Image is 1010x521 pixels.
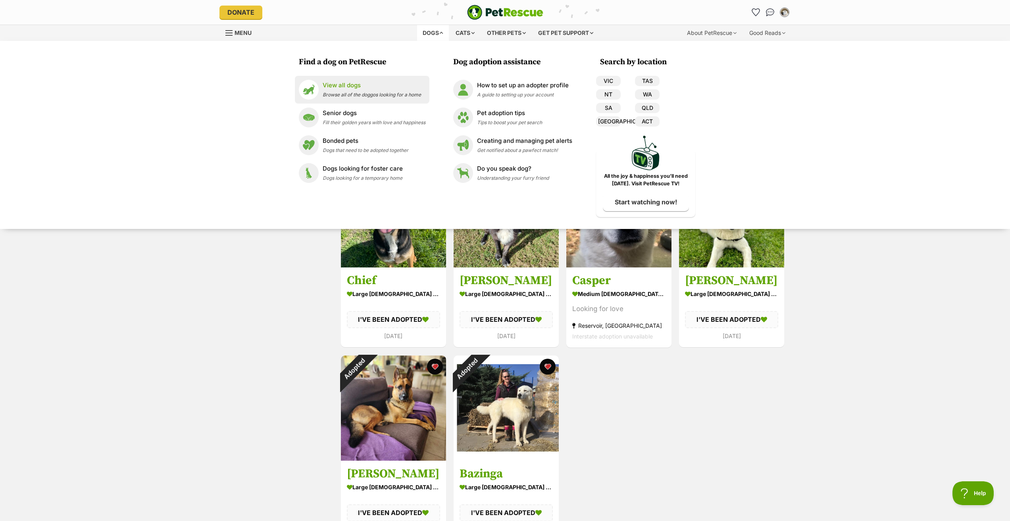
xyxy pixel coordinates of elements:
span: Understanding your furry friend [477,175,549,181]
div: Get pet support [533,25,599,41]
div: large [DEMOGRAPHIC_DATA] Dog [460,288,553,300]
p: Dogs looking for foster care [323,164,403,173]
h3: [PERSON_NAME] [685,273,778,288]
div: large [DEMOGRAPHIC_DATA] Dog [347,288,440,300]
div: Good Reads [744,25,791,41]
a: WA [635,89,660,100]
img: Charlotte Boyle profile pic [781,8,789,16]
span: Interstate adoption unavailable [572,333,653,340]
h3: [PERSON_NAME] [460,273,553,288]
button: favourite [427,359,443,375]
a: Favourites [750,6,762,19]
a: VIC [596,76,621,86]
div: Adopted [443,345,490,392]
div: Dogs [417,25,449,41]
span: Fill their golden years with love and happiness [323,119,425,125]
a: Senior dogs Senior dogs Fill their golden years with love and happiness [299,108,425,127]
div: I'VE BEEN ADOPTED [685,311,778,328]
h3: Chief [347,273,440,288]
div: Looking for love [572,304,666,315]
p: How to set up an adopter profile [477,81,569,90]
a: Adopted [454,261,559,269]
a: TAS [635,76,660,86]
div: Other pets [481,25,531,41]
span: Dogs looking for a temporary home [323,175,402,181]
a: Conversations [764,6,777,19]
a: [PERSON_NAME] large [DEMOGRAPHIC_DATA] Dog I'VE BEEN ADOPTED [DATE] favourite [679,267,784,347]
div: [DATE] [685,331,778,341]
div: large [DEMOGRAPHIC_DATA] Dog [347,481,440,493]
h3: Casper [572,273,666,288]
h3: Bazinga [460,466,553,481]
a: Pet adoption tips Pet adoption tips Tips to boost your pet search [453,108,572,127]
a: [GEOGRAPHIC_DATA] [596,116,621,127]
a: Chief large [DEMOGRAPHIC_DATA] Dog I'VE BEEN ADOPTED [DATE] favourite [341,267,446,347]
p: Creating and managing pet alerts [477,136,572,146]
div: I'VE BEEN ADOPTED [460,504,553,521]
img: Bazinga [454,356,559,461]
a: Adopted [341,261,446,269]
img: How to set up an adopter profile [453,80,473,100]
div: Reservoir, [GEOGRAPHIC_DATA] [572,321,666,331]
span: Browse all of the doggos looking for a home [323,92,421,98]
img: Senior dogs [299,108,319,127]
a: PetRescue [467,5,543,20]
div: medium [DEMOGRAPHIC_DATA] Dog [572,288,666,300]
span: Menu [235,29,252,36]
img: Pet adoption tips [453,108,473,127]
span: Tips to boost your pet search [477,119,542,125]
img: Bonded pets [299,135,319,155]
button: My account [778,6,791,19]
a: Dogs looking for foster care Dogs looking for foster care Dogs looking for a temporary home [299,163,425,183]
span: Dogs that need to be adopted together [323,147,408,153]
img: PetRescue TV logo [632,136,660,170]
h3: [PERSON_NAME] [347,466,440,481]
p: View all dogs [323,81,421,90]
img: Creating and managing pet alerts [453,135,473,155]
a: Casper medium [DEMOGRAPHIC_DATA] Dog Looking for love Reservoir, [GEOGRAPHIC_DATA] Interstate ado... [566,267,671,348]
a: NT [596,89,621,100]
div: Cats [450,25,480,41]
p: Senior dogs [323,109,425,118]
a: Adopted [679,261,784,269]
p: Do you speak dog? [477,164,549,173]
h3: Dog adoption assistance [453,57,576,68]
p: Bonded pets [323,136,408,146]
img: Stella [341,356,446,461]
span: A guide to setting up your account [477,92,554,98]
a: Adopted [341,454,446,462]
div: About PetRescue [681,25,742,41]
a: Donate [219,6,262,19]
a: SA [596,103,621,113]
a: How to set up an adopter profile How to set up an adopter profile A guide to setting up your account [453,80,572,100]
a: View all dogs View all dogs Browse all of the doggos looking for a home [299,80,425,100]
img: logo-e224e6f780fb5917bec1dbf3a21bbac754714ae5b6737aabdf751b685950b380.svg [467,5,543,20]
iframe: Help Scout Beacon - Open [952,481,994,505]
a: Bonded pets Bonded pets Dogs that need to be adopted together [299,135,425,155]
a: [PERSON_NAME] large [DEMOGRAPHIC_DATA] Dog I'VE BEEN ADOPTED [DATE] favourite [454,267,559,347]
img: Dogs looking for foster care [299,163,319,183]
h3: Find a dog on PetRescue [299,57,429,68]
div: Adopted [330,345,377,392]
div: [DATE] [347,331,440,341]
button: favourite [540,359,556,375]
a: Do you speak dog? Do you speak dog? Understanding your furry friend [453,163,572,183]
img: Do you speak dog? [453,163,473,183]
a: ACT [635,116,660,127]
div: large [DEMOGRAPHIC_DATA] Dog [685,288,778,300]
img: chat-41dd97257d64d25036548639549fe6c8038ab92f7586957e7f3b1b290dea8141.svg [766,8,774,16]
h3: Search by location [600,57,695,68]
img: View all dogs [299,80,319,100]
a: Adopted [454,454,559,462]
div: I'VE BEEN ADOPTED [347,311,440,328]
div: [DATE] [460,331,553,341]
div: I'VE BEEN ADOPTED [460,311,553,328]
p: Pet adoption tips [477,109,542,118]
a: Menu [225,25,257,39]
span: Get notified about a pawfect match! [477,147,558,153]
ul: Account quick links [750,6,791,19]
a: Start watching now! [603,193,689,211]
div: large [DEMOGRAPHIC_DATA] Dog [460,481,553,493]
a: QLD [635,103,660,113]
div: I'VE BEEN ADOPTED [347,504,440,521]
